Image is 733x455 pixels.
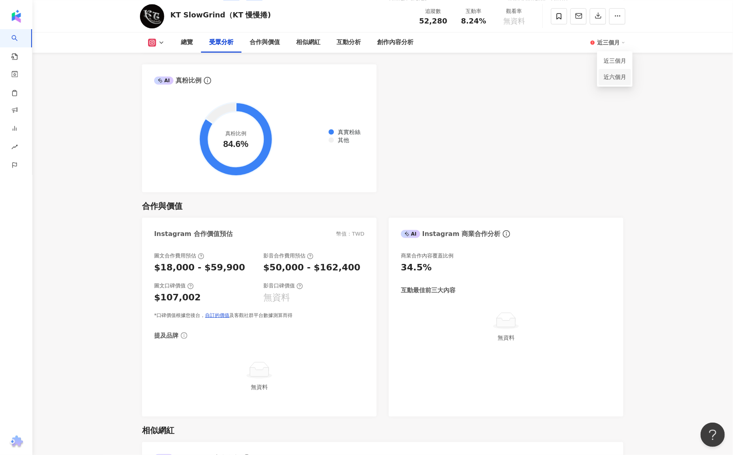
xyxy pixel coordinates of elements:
[209,38,233,47] div: 受眾分析
[461,17,486,25] span: 8.24%
[154,252,204,259] div: 圖文合作費用預估
[401,262,432,274] div: 34.5%
[401,230,420,238] div: AI
[332,137,349,143] span: 其他
[154,230,233,238] div: Instagram 合作價值預估
[503,17,525,25] span: 無資料
[263,291,290,304] div: 無資料
[154,291,201,304] div: $107,002
[250,38,280,47] div: 合作與價值
[142,425,174,436] div: 相似網紅
[418,7,449,15] div: 追蹤數
[263,282,303,289] div: 影音口碑價值
[154,282,194,289] div: 圖文口碑價值
[604,56,626,65] a: 近三個月
[154,332,178,340] div: 提及品牌
[401,230,500,238] div: Instagram 商業合作分析
[401,252,453,259] div: 商業合作內容覆蓋比例
[203,76,212,85] span: info-circle
[401,286,455,295] div: 互動最佳前三大內容
[157,383,361,391] div: 無資料
[263,262,360,274] div: $50,000 - $162,400
[419,17,447,25] span: 52,280
[154,262,245,274] div: $18,000 - $59,900
[296,38,320,47] div: 相似網紅
[8,436,24,449] img: chrome extension
[336,230,364,238] div: 幣值：TWD
[11,29,28,61] a: search
[154,76,201,85] div: 真粉比例
[337,38,361,47] div: 互動分析
[170,10,271,20] div: KT SlowGrind（KT 慢慢捲)
[205,313,229,318] a: 自訂的價值
[142,200,182,212] div: 合作與價值
[11,139,18,157] span: rise
[180,331,189,340] span: info-circle
[10,10,23,23] img: logo icon
[499,7,530,15] div: 觀看率
[597,36,625,49] div: 近三個月
[458,7,489,15] div: 互動率
[404,333,608,342] div: 無資料
[332,129,360,135] span: 真實粉絲
[377,38,413,47] div: 創作內容分析
[263,252,314,259] div: 影音合作費用預估
[140,4,164,28] img: KOL Avatar
[154,77,174,85] div: AI
[502,229,511,239] span: info-circle
[701,423,725,447] iframe: Help Scout Beacon - Open
[154,312,364,319] div: *口碑價值根據您後台， 及客觀社群平台數據測算而得
[181,38,193,47] div: 總覽
[604,72,626,81] a: 近六個月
